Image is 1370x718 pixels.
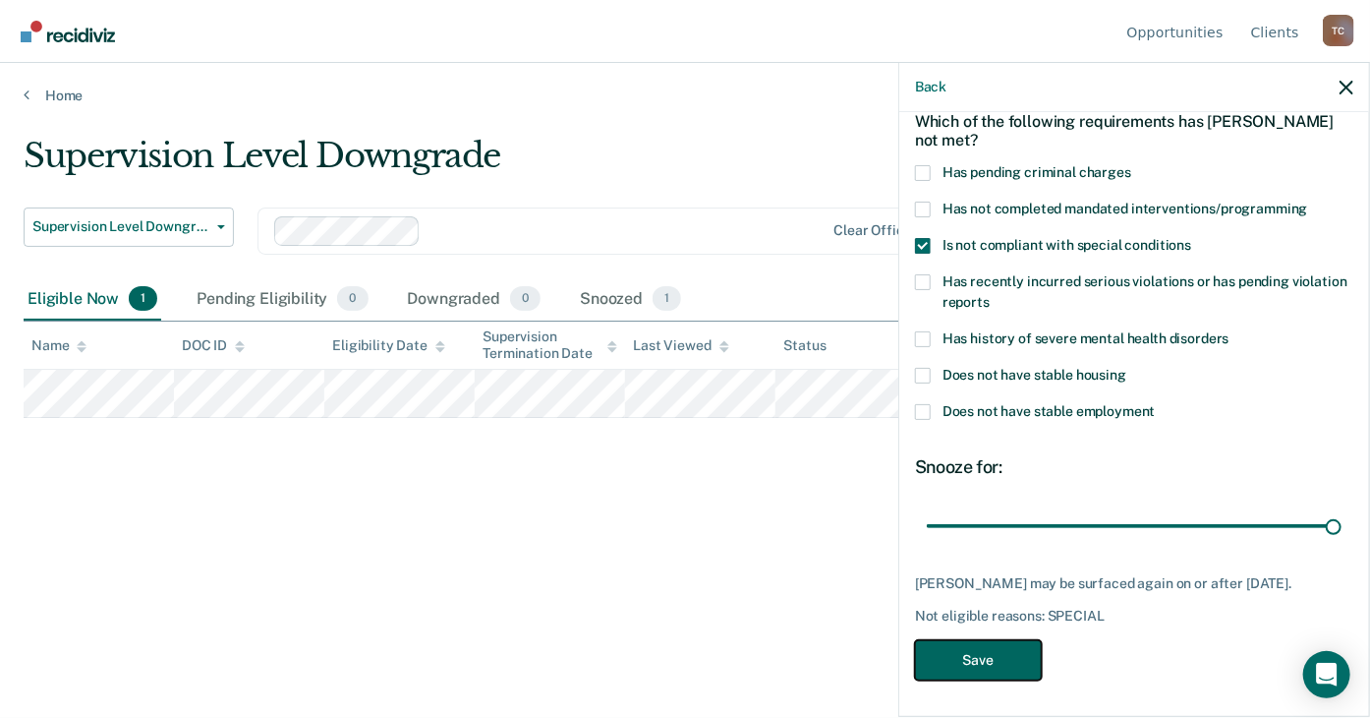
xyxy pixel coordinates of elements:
button: Profile dropdown button [1323,15,1354,46]
div: Open Intercom Messenger [1303,651,1350,698]
img: Recidiviz [21,21,115,42]
div: Last Viewed [633,337,728,354]
div: Supervision Termination Date [483,329,617,362]
div: Snoozed [576,278,685,322]
span: Has not completed mandated interventions/programming [942,201,1308,216]
div: Eligible Now [24,278,161,322]
button: Save [915,640,1042,681]
span: Does not have stable employment [942,403,1156,419]
button: Back [915,79,946,95]
span: Supervision Level Downgrade [32,218,209,235]
a: Home [24,87,1346,104]
div: [PERSON_NAME] may be surfaced again on or after [DATE]. [915,575,1353,592]
div: T C [1323,15,1354,46]
div: Eligibility Date [332,337,445,354]
span: Does not have stable housing [942,367,1126,383]
span: Has recently incurred serious violations or has pending violation reports [942,273,1347,310]
span: 0 [337,286,368,312]
div: Snooze for: [915,456,1353,478]
div: Supervision Level Downgrade [24,136,1052,192]
div: Status [783,337,826,354]
span: Has pending criminal charges [942,164,1131,180]
div: Downgraded [404,278,545,322]
span: Is not compliant with special conditions [942,237,1191,253]
div: DOC ID [182,337,245,354]
div: Not eligible reasons: SPECIAL [915,608,1353,625]
div: Which of the following requirements has [PERSON_NAME] not met? [915,96,1353,165]
div: Clear officers [833,222,924,239]
span: 0 [510,286,541,312]
span: Has history of severe mental health disorders [942,330,1229,346]
div: Pending Eligibility [193,278,371,322]
span: 1 [129,286,157,312]
div: Name [31,337,86,354]
span: 1 [653,286,681,312]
